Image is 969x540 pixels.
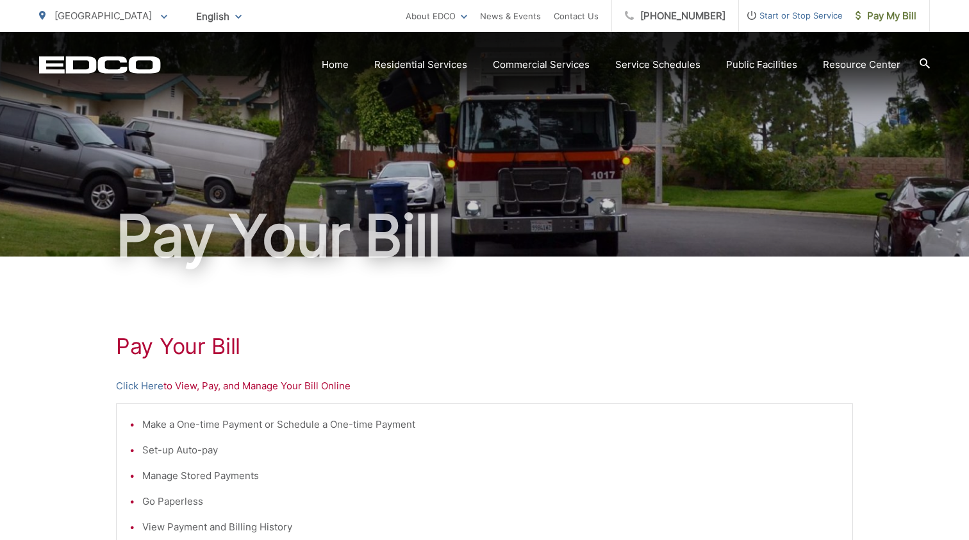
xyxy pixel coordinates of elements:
li: Manage Stored Payments [142,468,840,484]
li: View Payment and Billing History [142,519,840,535]
a: Resource Center [823,57,900,72]
a: Contact Us [554,8,599,24]
span: English [186,5,251,28]
span: [GEOGRAPHIC_DATA] [54,10,152,22]
a: Home [322,57,349,72]
li: Set-up Auto-pay [142,443,840,458]
h1: Pay Your Bill [116,333,853,359]
a: Click Here [116,378,163,394]
a: Public Facilities [726,57,797,72]
a: Commercial Services [493,57,590,72]
a: EDCD logo. Return to the homepage. [39,56,161,74]
h1: Pay Your Bill [39,204,930,268]
a: Residential Services [374,57,467,72]
a: News & Events [480,8,541,24]
a: About EDCO [406,8,467,24]
span: Pay My Bill [856,8,916,24]
p: to View, Pay, and Manage Your Bill Online [116,378,853,394]
li: Go Paperless [142,494,840,509]
li: Make a One-time Payment or Schedule a One-time Payment [142,417,840,432]
a: Service Schedules [615,57,700,72]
